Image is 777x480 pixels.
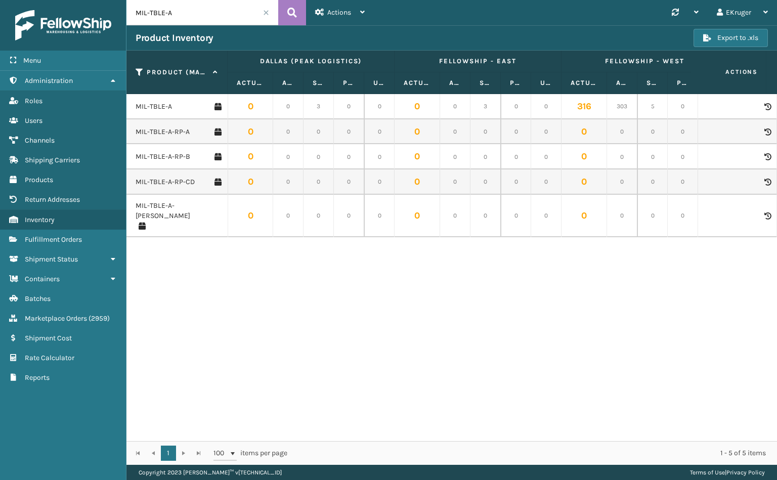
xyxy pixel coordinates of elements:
td: 0 [607,169,637,195]
td: 0 [501,94,531,119]
i: Product Activity [764,212,770,220]
label: Fellowship - East [404,57,552,66]
span: ( 2959 ) [89,314,110,323]
a: MIL-TBLE-A-RP-B [136,152,190,162]
td: 0 [531,94,562,119]
td: 0 [304,195,334,237]
a: MIL-TBLE-A-[PERSON_NAME] [136,201,222,221]
td: 0 [334,169,364,195]
td: 0 [228,144,273,169]
td: 0 [470,169,501,195]
span: Fulfillment Orders [25,235,82,244]
span: Shipping Carriers [25,156,80,164]
td: 0 [273,94,304,119]
button: Export to .xls [694,29,768,47]
td: 0 [501,144,531,169]
td: 0 [273,195,304,237]
td: 5 [637,94,668,119]
i: Product Activity [764,103,770,110]
div: 1 - 5 of 5 items [301,448,766,458]
span: items per page [213,446,287,461]
td: 0 [470,119,501,145]
span: Containers [25,275,60,283]
td: 0 [273,169,304,195]
span: Actions [694,64,764,80]
td: 0 [228,195,273,237]
td: 0 [440,195,470,237]
label: Available [616,78,628,88]
td: 0 [668,195,698,237]
td: 0 [698,119,728,145]
td: 0 [304,144,334,169]
td: 0 [395,144,440,169]
td: 0 [364,119,395,145]
td: 0 [607,144,637,169]
label: Unallocated [540,78,552,88]
td: 0 [364,169,395,195]
td: 303 [607,94,637,119]
span: Batches [25,294,51,303]
td: 0 [562,119,607,145]
td: 3 [470,94,501,119]
td: 0 [364,144,395,169]
td: 0 [364,195,395,237]
td: 0 [228,119,273,145]
td: 0 [668,94,698,119]
a: 1 [161,446,176,461]
span: Menu [23,56,41,65]
td: 0 [562,195,607,237]
td: 0 [698,195,728,237]
td: 308 [698,94,728,119]
span: Return Addresses [25,195,80,204]
a: Terms of Use [690,469,725,476]
span: Administration [25,76,73,85]
p: Copyright 2023 [PERSON_NAME]™ v [TECHNICAL_ID] [139,465,282,480]
label: Pending [677,78,688,88]
a: MIL-TBLE-A-RP-CD [136,177,195,187]
td: 0 [273,144,304,169]
label: Unallocated [373,78,385,88]
td: 0 [501,119,531,145]
td: 0 [637,169,668,195]
td: 0 [334,195,364,237]
label: Product (MAIN SKU) [147,68,208,77]
td: 0 [470,195,501,237]
td: 0 [440,169,470,195]
td: 0 [607,195,637,237]
span: Shipment Cost [25,334,72,342]
label: Available [449,78,461,88]
td: 316 [562,94,607,119]
td: 0 [562,144,607,169]
td: 0 [334,119,364,145]
td: 0 [304,169,334,195]
span: Rate Calculator [25,354,74,362]
td: 0 [531,144,562,169]
label: Fellowship - West [571,57,719,66]
label: Dallas (Peak Logistics) [237,57,385,66]
td: 0 [668,144,698,169]
label: Actual Quantity [237,78,264,88]
td: 0 [440,144,470,169]
a: Privacy Policy [726,469,765,476]
td: 0 [273,119,304,145]
td: 0 [440,119,470,145]
td: 0 [501,169,531,195]
td: 0 [607,119,637,145]
label: Pending [343,78,355,88]
span: Users [25,116,42,125]
td: 0 [228,94,273,119]
i: Product Activity [764,128,770,136]
a: MIL-TBLE-A-RP-A [136,127,190,137]
td: 0 [637,119,668,145]
td: 0 [395,94,440,119]
span: Shipment Status [25,255,78,264]
i: Product Activity [764,153,770,160]
td: 0 [637,195,668,237]
label: Safety [646,78,658,88]
label: Available [282,78,294,88]
div: | [690,465,765,480]
span: Roles [25,97,42,105]
label: Pending [510,78,522,88]
td: 0 [440,94,470,119]
td: 0 [364,94,395,119]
